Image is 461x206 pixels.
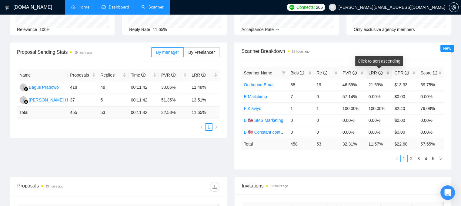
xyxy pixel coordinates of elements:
td: 100.00% [366,102,392,114]
td: 0.00% [366,114,392,126]
a: B Mailchimp [244,94,267,99]
span: By Freelancer [188,50,215,55]
img: upwork-logo.png [289,5,294,10]
td: 0 [288,126,314,138]
a: 1 [205,124,212,130]
td: 11.57 % [366,138,392,150]
span: user [330,5,335,9]
time: 19 hours ago [292,50,309,53]
span: Relevance [17,27,37,32]
td: 88 [288,79,314,91]
td: 5 [98,94,128,107]
td: 0.00% [340,114,366,126]
th: Name [17,69,68,81]
span: New [443,46,451,51]
td: 79.08% [418,102,444,114]
a: homeHome [71,5,89,10]
span: left [395,157,399,160]
span: CPR [394,70,409,75]
span: 265 [316,4,322,11]
span: Score [420,70,437,75]
td: 458 [288,138,314,150]
td: 57.14% [340,91,366,102]
span: Invitations [242,182,444,190]
td: 7 [288,91,314,102]
a: 2 [408,155,415,162]
span: LRR [192,73,205,77]
a: B 🇺🇸 Constant contact [244,130,286,135]
img: gigradar-bm.png [24,100,28,104]
span: Proposals [70,72,91,78]
span: filter [282,71,286,75]
span: Bids [290,70,304,75]
time: 19 hours ago [45,185,63,188]
span: Proposal Sending Stats [17,48,151,56]
td: $13.33 [392,79,418,91]
td: 46.59% [340,79,366,91]
div: Proposals [17,182,118,192]
div: Click to sort ascending [355,56,403,66]
span: info-circle [201,73,205,77]
span: -- [276,27,279,32]
a: 3 [415,155,422,162]
td: $0.00 [392,126,418,138]
td: $0.00 [392,91,418,102]
span: PVR [161,73,175,77]
td: 48 [98,81,128,94]
span: Connects: [296,4,315,11]
img: KH [20,96,28,104]
span: setting [449,5,458,10]
td: Total [242,138,288,150]
span: 100% [39,27,50,32]
span: right [439,157,442,160]
td: Total [17,107,68,118]
td: 0.00% [418,126,444,138]
td: 100.00% [340,102,366,114]
span: info-circle [300,71,304,75]
span: info-circle [352,71,357,75]
td: 00:11:42 [129,81,159,94]
a: 1 [401,155,407,162]
span: Reply Rate [129,27,150,32]
td: 418 [68,81,98,94]
span: info-circle [405,71,409,75]
td: 1 [288,102,314,114]
a: Outbound Email [244,82,274,87]
button: right [437,155,444,162]
span: info-circle [141,73,145,77]
span: Time [131,73,145,77]
a: 4 [423,155,429,162]
td: 19 [314,79,340,91]
span: Scanner Name [244,70,272,75]
span: filter [281,68,287,77]
td: 53 [314,138,340,150]
span: Acceptance Rate [242,27,274,32]
span: dashboard [102,5,106,9]
time: 19 hours ago [270,184,288,188]
td: 32.31 % [340,138,366,150]
a: B 🇺🇸 SMS Marketing [244,118,283,123]
span: 11.65% [153,27,167,32]
span: info-circle [433,71,437,75]
img: BP [20,84,28,91]
td: 53 [98,107,128,118]
span: Dashboard [109,5,129,10]
td: 21.59% [366,79,392,91]
td: 0.00% [366,91,392,102]
span: info-circle [378,71,382,75]
span: Re [316,70,327,75]
td: 32.53 % [159,107,189,118]
a: 5 [430,155,436,162]
span: By manager [156,50,179,55]
button: left [198,123,205,131]
td: 37 [68,94,98,107]
td: 0.00% [418,91,444,102]
div: [PERSON_NAME] Heart [29,97,75,103]
li: Next Page [212,123,220,131]
th: Proposals [68,69,98,81]
button: right [212,123,220,131]
th: Replies [98,69,128,81]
